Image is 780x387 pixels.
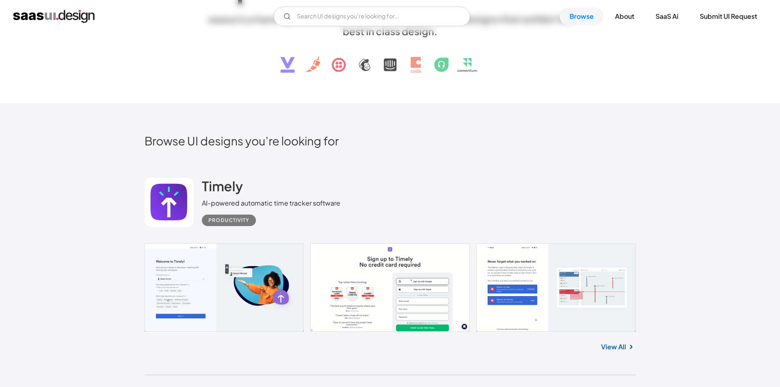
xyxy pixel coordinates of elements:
a: Timely [202,178,243,198]
a: Browse [560,7,604,25]
img: text, icon, saas logo [266,37,514,80]
div: AI-powered automatic time tracker software [202,198,340,208]
a: View All [601,342,626,352]
a: About [605,7,644,25]
form: Email Form [274,7,470,26]
h2: Browse UI designs you’re looking for [145,134,636,148]
input: Search UI designs you're looking for... [274,7,470,26]
a: SaaS Ai [646,7,688,25]
a: Submit UI Request [690,7,767,25]
div: Productivity [208,215,249,225]
a: home [13,10,95,23]
h2: Timely [202,178,243,194]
